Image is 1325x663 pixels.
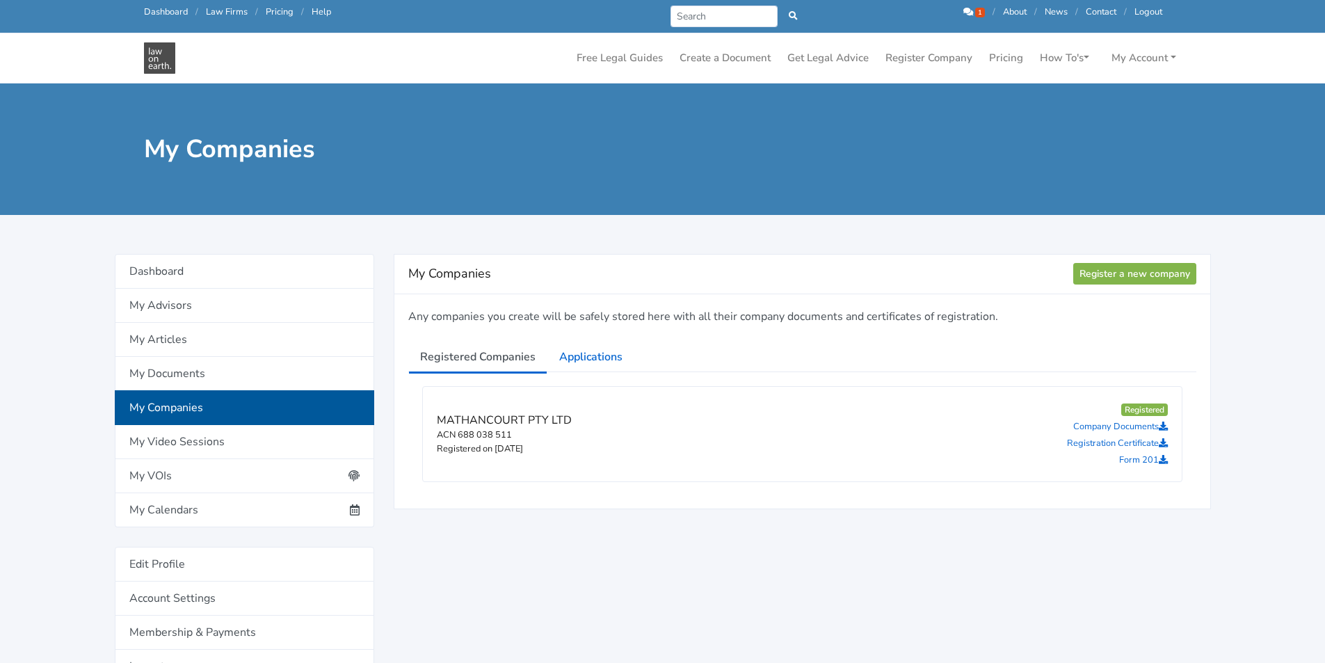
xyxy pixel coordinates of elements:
[115,493,374,527] a: My Calendars
[674,45,776,72] a: Create a Document
[1003,6,1027,18] a: About
[115,254,374,289] a: Dashboard
[1073,420,1168,433] a: Company Documents
[547,340,634,374] a: Applications
[115,547,374,582] a: Edit Profile
[301,6,304,18] span: /
[1075,6,1078,18] span: /
[408,308,1196,326] p: Any companies you create will be safely stored here with all their company documents and certific...
[1134,6,1162,18] a: Logout
[1073,263,1196,285] a: Register a new company
[670,6,778,27] input: Search
[115,323,374,357] a: My Articles
[115,357,374,391] a: My Documents
[115,616,374,650] a: Membership & Payments
[437,442,523,455] small: Registered on [DATE]
[115,582,374,616] a: Account Settings
[1124,6,1127,18] span: /
[144,6,188,18] a: Dashboard
[206,6,248,18] a: Law Firms
[195,6,198,18] span: /
[1121,404,1168,416] div: Registered
[115,459,374,493] a: My VOIs
[983,45,1029,72] a: Pricing
[437,413,572,428] span: MATHANCOURT PTY LTD
[880,45,978,72] a: Register Company
[1034,45,1095,72] a: How To's
[1034,6,1037,18] span: /
[255,6,258,18] span: /
[437,429,512,441] small: ACN 688 038 511
[1086,6,1116,18] a: Contact
[1045,6,1068,18] a: News
[1106,45,1182,72] a: My Account
[571,45,668,72] a: Free Legal Guides
[408,263,1073,285] h4: My Companies
[408,340,547,374] a: Registered Companies
[782,45,874,72] a: Get Legal Advice
[1067,437,1168,449] a: Registration Certificate
[975,8,985,17] span: 1
[963,6,987,18] a: 1
[993,6,995,18] span: /
[115,425,374,459] a: My Video Sessions
[115,390,374,425] a: My Companies
[1119,454,1168,466] a: Form 201
[312,6,331,18] a: Help
[144,134,653,165] h1: My Companies
[115,289,374,323] a: My Advisors
[144,42,175,74] img: Law On Earth
[266,6,294,18] a: Pricing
